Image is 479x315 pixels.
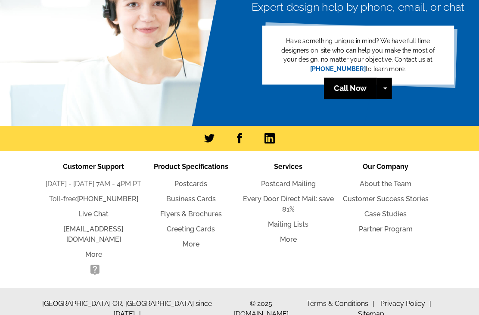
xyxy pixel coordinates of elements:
[154,162,228,171] span: Product Specifications
[167,225,215,233] a: Greeting Cards
[252,1,465,14] h3: Expert design help by phone, email, or chat
[183,240,199,248] a: More
[268,220,308,228] a: Mailing Lists
[64,225,123,243] a: [EMAIL_ADDRESS][DOMAIN_NAME]
[45,194,142,204] li: Toll-free:
[160,210,222,218] a: Flyers & Brochures
[63,162,124,171] span: Customer Support
[243,195,334,213] a: Every Door Direct Mail: save 81%
[174,180,207,188] a: Postcards
[85,250,102,259] a: More
[310,65,366,72] a: [PHONE_NUMBER]
[166,195,216,203] a: Business Cards
[261,180,316,188] a: Postcard Mailing
[45,179,142,189] li: [DATE] - [DATE] 7AM - 4PM PT
[78,210,109,218] a: Live Chat
[77,195,138,203] a: [PHONE_NUMBER]
[274,36,442,73] p: Have something unique in mind? We have full time designers on-site who can help you make the most...
[324,78,376,99] a: Call Now
[280,235,297,243] a: More
[307,115,479,315] iframe: LiveChat chat widget
[274,162,302,171] span: Services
